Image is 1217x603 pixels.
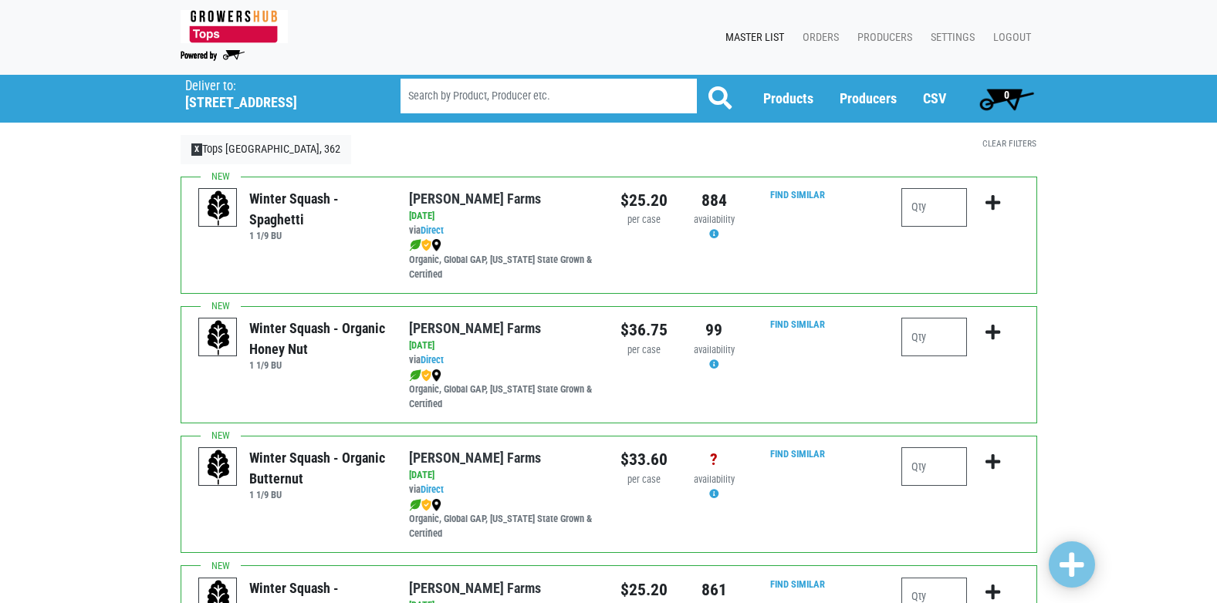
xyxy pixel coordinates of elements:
[421,224,444,236] a: Direct
[421,239,431,251] img: safety-e55c860ca8c00a9c171001a62a92dabd.png
[199,448,238,487] img: placeholder-variety-43d6402dacf2d531de610a020419775a.svg
[409,209,597,224] div: [DATE]
[918,23,981,52] a: Settings
[401,79,697,113] input: Search by Product, Producer etc.
[191,143,203,156] span: X
[185,79,361,94] p: Deliver to:
[199,318,238,357] img: placeholder-variety-43d6402dacf2d531de610a020419775a.svg
[691,578,738,602] div: 861
[1004,89,1009,101] span: 0
[421,354,444,366] a: Direct
[409,499,421,511] img: leaf-e5c59151409436ccce96b2ca1b28e03c.png
[181,50,245,61] img: Powered by Big Wheelbarrow
[620,343,668,358] div: per case
[409,320,541,336] a: [PERSON_NAME] Farms
[249,318,386,359] div: Winter Squash - Organic Honey Nut
[249,230,386,241] h6: 1 1/9 BU
[713,23,790,52] a: Master List
[845,23,918,52] a: Producers
[181,10,288,43] img: 279edf242af8f9d49a69d9d2afa010fb.png
[409,497,597,541] div: Organic, Global GAP, [US_STATE] State Grown & Certified
[431,369,441,382] img: map_marker-0e94453035b3232a4d21701695807de9.png
[620,318,668,342] div: $36.75
[431,499,441,511] img: map_marker-0e94453035b3232a4d21701695807de9.png
[199,189,238,227] img: placeholder-variety-43d6402dacf2d531de610a020419775a.svg
[431,239,441,251] img: map_marker-0e94453035b3232a4d21701695807de9.png
[409,224,597,238] div: via
[185,94,361,111] h5: [STREET_ADDRESS]
[421,369,431,382] img: safety-e55c860ca8c00a9c171001a62a92dabd.png
[409,369,421,382] img: leaf-e5c59151409436ccce96b2ca1b28e03c.png
[409,339,597,353] div: [DATE]
[409,483,597,497] div: via
[691,447,738,472] div: ?
[409,353,597,368] div: via
[409,368,597,412] div: Organic, Global GAP, [US_STATE] State Grown & Certified
[409,239,421,251] img: leaf-e5c59151409436ccce96b2ca1b28e03c.png
[694,473,735,485] span: availability
[972,83,1041,114] a: 0
[840,90,897,106] a: Producers
[901,318,967,356] input: Qty
[923,90,946,106] a: CSV
[763,90,813,106] a: Products
[421,499,431,511] img: safety-e55c860ca8c00a9c171001a62a92dabd.png
[901,188,967,227] input: Qty
[249,188,386,230] div: Winter Squash - Spaghetti
[409,468,597,483] div: [DATE]
[981,23,1037,52] a: Logout
[249,447,386,489] div: Winter Squash - Organic Butternut
[185,75,373,111] span: Tops Nottingham, 362 (620 Nottingham Rd, Syracuse, NY 13210, USA)
[249,489,386,500] h6: 1 1/9 BU
[181,135,352,164] a: XTops [GEOGRAPHIC_DATA], 362
[770,189,825,200] a: Find Similar
[694,344,735,355] span: availability
[901,447,967,486] input: Qty
[620,473,668,487] div: per case
[694,214,735,225] span: availability
[409,580,541,596] a: [PERSON_NAME] Farms
[691,318,738,342] div: 99
[770,448,825,460] a: Find Similar
[982,138,1036,149] a: Clear Filters
[620,447,668,472] div: $33.60
[620,188,668,213] div: $25.20
[770,578,825,590] a: Find Similar
[620,213,668,227] div: per case
[409,238,597,282] div: Organic, Global GAP, [US_STATE] State Grown & Certified
[620,578,668,602] div: $25.20
[790,23,845,52] a: Orders
[409,450,541,466] a: [PERSON_NAME] Farms
[421,483,444,495] a: Direct
[770,318,825,330] a: Find Similar
[691,188,738,213] div: 884
[249,359,386,371] h6: 1 1/9 BU
[409,190,541,207] a: [PERSON_NAME] Farms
